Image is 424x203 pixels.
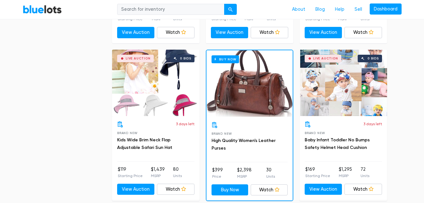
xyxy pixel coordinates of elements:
[361,166,369,179] li: 72
[305,131,325,135] span: Brand New
[212,55,239,63] h6: Buy Now
[176,121,194,127] p: 3 days left
[117,184,155,195] a: View Auction
[180,57,191,60] div: 0 bids
[370,3,402,15] a: Dashboard
[211,27,248,38] a: View Auction
[157,27,194,38] a: Watch
[206,50,293,117] a: Buy Now
[287,3,310,15] a: About
[151,173,165,179] p: MSRP
[212,184,248,196] a: Buy Now
[157,184,194,195] a: Watch
[173,173,182,179] p: Units
[344,184,382,195] a: Watch
[305,27,342,38] a: View Auction
[126,57,151,60] div: Live Auction
[237,167,252,179] li: $2,398
[305,173,330,179] p: Starting Price
[339,166,352,179] li: $1,295
[251,27,288,38] a: Watch
[117,4,224,15] input: Search for inventory
[300,50,387,116] a: Live Auction 0 bids
[117,137,172,150] a: Kids Wide Brim Neck Flap Adjustable Safari Sun Hat
[367,57,379,60] div: 0 bids
[310,3,330,15] a: Blog
[212,138,276,151] a: High Quality Women's Leather Purses
[117,131,138,135] span: Brand New
[212,174,223,179] p: Price
[363,121,382,127] p: 3 days left
[173,166,182,179] li: 80
[349,3,367,15] a: Sell
[212,132,232,135] span: Brand New
[251,184,288,196] a: Watch
[266,167,275,179] li: 30
[361,173,369,179] p: Units
[330,3,349,15] a: Help
[305,184,342,195] a: View Auction
[118,173,143,179] p: Starting Price
[305,166,330,179] li: $169
[305,137,370,150] a: Baby Infant Toddler No Bumps Safety Helmet Head Cushion
[339,173,352,179] p: MSRP
[313,57,338,60] div: Live Auction
[117,27,155,38] a: View Auction
[112,50,200,116] a: Live Auction 0 bids
[237,174,252,179] p: MSRP
[212,167,223,179] li: $399
[266,174,275,179] p: Units
[118,166,143,179] li: $119
[151,166,165,179] li: $1,439
[23,5,62,14] a: BlueLots
[344,27,382,38] a: Watch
